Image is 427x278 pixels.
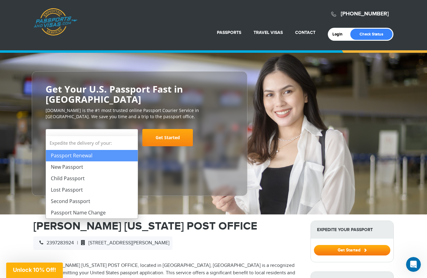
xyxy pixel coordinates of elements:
[46,136,138,150] strong: Expedite the delivery of your:
[78,240,169,246] span: [STREET_ADDRESS][PERSON_NAME]
[350,29,392,40] a: Check Status
[142,129,193,146] a: Get Started
[46,149,234,156] span: Starting at $199 + government fees
[46,161,138,173] li: New Passport
[51,135,100,142] span: Select Your Service
[46,136,138,218] li: Expedite the delivery of your:
[46,207,138,218] li: Passport Name Change
[46,107,234,120] p: [DOMAIN_NAME] is the #1 most trusted online Passport Courier Service in [GEOGRAPHIC_DATA]. We sav...
[341,10,389,17] a: [PHONE_NUMBER]
[332,32,347,37] a: Login
[46,184,138,196] li: Lost Passport
[51,131,132,149] span: Select Your Service
[46,84,234,104] h2: Get Your U.S. Passport Fast in [GEOGRAPHIC_DATA]
[46,129,138,146] span: Select Your Service
[34,8,77,36] a: Passports & [DOMAIN_NAME]
[314,247,390,252] a: Get Started
[46,150,138,161] li: Passport Renewal
[33,236,173,250] div: |
[254,30,283,35] a: Travel Visas
[217,30,241,35] a: Passports
[295,30,315,35] a: Contact
[6,263,63,278] div: Unlock 10% Off!
[13,267,56,273] span: Unlock 10% Off!
[311,221,393,239] strong: Expedite Your Passport
[314,245,390,255] button: Get Started
[46,173,138,184] li: Child Passport
[36,240,74,246] span: 2397283924
[33,221,301,232] h1: [PERSON_NAME] [US_STATE] POST OFFICE
[406,257,421,272] iframe: Intercom live chat
[46,196,138,207] li: Second Passport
